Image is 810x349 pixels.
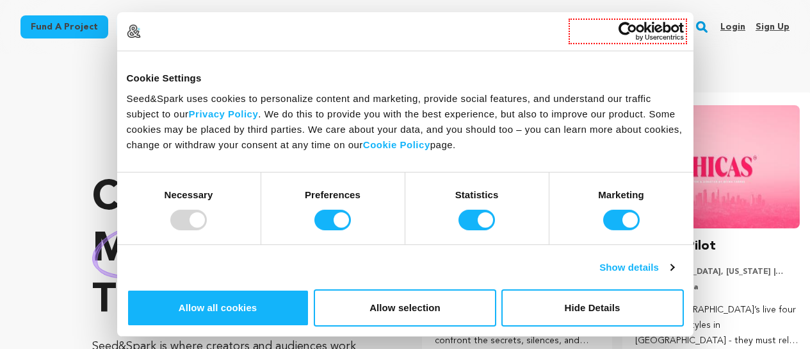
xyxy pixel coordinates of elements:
[635,303,800,348] p: Four [DEMOGRAPHIC_DATA]’s live four different lifestyles in [GEOGRAPHIC_DATA] - they must rely on...
[455,189,499,200] strong: Statistics
[92,221,203,278] img: hand sketched image
[635,267,800,277] p: [GEOGRAPHIC_DATA], [US_STATE] | Series
[572,22,684,41] a: Usercentrics Cookiebot - opens in a new window
[127,71,684,86] div: Cookie Settings
[501,289,684,327] button: Hide Details
[305,189,360,200] strong: Preferences
[116,15,207,38] a: Start a project
[635,282,800,293] p: Comedy, Drama
[720,17,745,37] a: Login
[127,90,684,152] div: Seed&Spark uses cookies to personalize content and marketing, provide social features, and unders...
[635,105,800,228] img: CHICAS Pilot image
[598,189,644,200] strong: Marketing
[363,139,430,149] a: Cookie Policy
[127,24,141,38] img: logo
[92,173,371,327] p: Crowdfunding that .
[189,108,259,119] a: Privacy Policy
[314,289,496,327] button: Allow selection
[127,289,309,327] button: Allow all cookies
[756,17,790,37] a: Sign up
[599,260,674,275] a: Show details
[20,15,108,38] a: Fund a project
[165,189,213,200] strong: Necessary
